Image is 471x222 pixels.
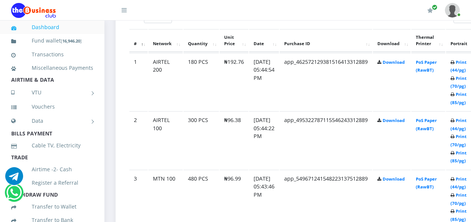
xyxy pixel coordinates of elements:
a: Print (44/pg) [450,176,467,190]
td: app_462572129381516413312889 [280,53,372,111]
th: Thermal Printer: activate to sort column ascending [411,29,445,52]
a: Chat for support [6,189,22,201]
a: PoS Paper (RawBT) [416,176,437,190]
th: Download: activate to sort column ascending [373,29,411,52]
td: 2 [129,111,148,169]
td: [DATE] 05:44:54 PM [249,53,279,111]
a: VTU [11,83,93,102]
a: Download [383,118,405,123]
a: Miscellaneous Payments [11,59,93,76]
img: Logo [11,3,56,18]
td: ₦96.38 [220,111,248,169]
a: Data [11,112,93,130]
a: Download [383,176,405,182]
td: ₦192.76 [220,53,248,111]
a: Transactions [11,46,93,63]
span: Renew/Upgrade Subscription [432,4,437,10]
a: PoS Paper (RawBT) [416,59,437,73]
a: Dashboard [11,19,93,36]
a: PoS Paper (RawBT) [416,118,437,131]
a: Fund wallet[16,946.20] [11,32,93,50]
a: Print (85/pg) [450,208,467,222]
td: [DATE] 05:44:22 PM [249,111,279,169]
td: AIRTEL 200 [148,53,183,111]
img: User [445,3,460,18]
th: Quantity: activate to sort column ascending [183,29,219,52]
a: Cable TV, Electricity [11,137,93,154]
a: Register a Referral [11,174,93,191]
i: Renew/Upgrade Subscription [427,7,433,13]
th: Network: activate to sort column ascending [148,29,183,52]
b: 16,946.20 [62,38,80,44]
td: 300 PCS [183,111,219,169]
a: Print (44/pg) [450,118,467,131]
a: Airtime -2- Cash [11,161,93,178]
a: Print (85/pg) [450,150,467,164]
th: Purchase ID: activate to sort column ascending [280,29,372,52]
td: app_495322787115546243312889 [280,111,372,169]
th: #: activate to sort column descending [129,29,148,52]
td: 180 PCS [183,53,219,111]
a: Print (85/pg) [450,91,467,105]
a: Download [383,59,405,65]
td: AIRTEL 100 [148,111,183,169]
small: [ ] [61,38,82,44]
a: Transfer to Wallet [11,198,93,215]
th: Date: activate to sort column ascending [249,29,279,52]
a: Print (70/pg) [450,134,467,147]
td: 1 [129,53,148,111]
a: Print (70/pg) [450,192,467,206]
a: Chat for support [5,173,23,185]
a: Vouchers [11,98,93,115]
a: Print (70/pg) [450,75,467,89]
a: Print (44/pg) [450,59,467,73]
th: Unit Price: activate to sort column ascending [220,29,248,52]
